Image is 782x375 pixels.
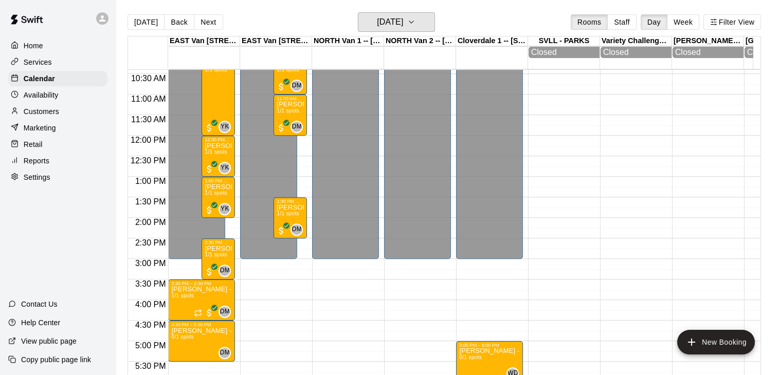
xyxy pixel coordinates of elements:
[274,95,307,136] div: 11:00 AM – 12:00 PM: Kian Sandhu - Tuesdays, Aug 5, 12, 19 @ East Van
[274,197,307,238] div: 1:30 PM – 2:30 PM: Savan Ghataurah - Tues, Aug 12 @ East Van
[8,87,107,103] a: Availability
[24,172,50,182] p: Settings
[128,156,168,165] span: 12:30 PM
[277,199,304,204] div: 1:30 PM – 2:30 PM
[205,137,232,142] div: 12:00 PM – 1:00 PM
[219,203,231,215] div: Yuma Kiyono
[24,156,49,166] p: Reports
[171,322,232,327] div: 4:30 PM – 5:30 PM
[133,177,169,185] span: 1:00 PM
[277,211,299,216] span: 1/1 spots filled
[205,149,227,155] span: 1/1 spots filled
[202,53,235,136] div: 10:00 AM – 12:00 PM: Jason Park - Aug 7 - 28 @ East Van
[223,265,231,277] span: Davis Mabone
[205,178,232,183] div: 1:00 PM – 2:00 PM
[133,279,169,288] span: 3:30 PM
[194,14,223,30] button: Next
[204,308,214,318] span: All customers have paid
[295,80,303,92] span: Davis Mabone
[171,293,194,298] span: 1/1 spots filled
[219,265,231,277] div: Davis Mabone
[202,136,235,177] div: 12:00 PM – 1:00 PM: Ryland Burville - Tuesday, August 12 @ EastVan
[194,309,202,317] span: Recurring event
[221,122,229,132] span: YK
[8,54,107,70] a: Services
[219,162,231,174] div: Yuma Kiyono
[292,122,302,132] span: DM
[672,36,744,46] div: [PERSON_NAME] Park - [STREET_ADDRESS]
[21,354,91,365] p: Copy public page link
[223,306,231,318] span: Davis Mabone
[128,136,168,144] span: 12:00 PM
[277,108,299,114] span: 1/1 spots filled
[24,41,43,51] p: Home
[274,53,307,95] div: 10:00 AM – 11:00 AM: Francesco - Tuesday, August 12 @ East Van
[220,348,230,358] span: DM
[204,205,214,215] span: All customers have paid
[21,299,58,309] p: Contact Us
[133,218,169,227] span: 2:00 PM
[277,96,304,101] div: 11:00 AM – 12:00 PM
[8,153,107,168] a: Reports
[171,281,232,286] div: 3:30 PM – 4:30 PM
[276,82,286,92] span: All customers have paid
[223,121,231,133] span: Yuma Kiyono
[133,197,169,206] span: 1:30 PM
[205,67,227,72] span: 1/1 spots filled
[8,170,107,185] a: Settings
[295,121,303,133] span: Davis Mabone
[290,223,303,236] div: Davis Mabone
[384,36,456,46] div: NORTH Van 2 -- [STREET_ADDRESS]
[8,38,107,53] a: Home
[8,104,107,119] a: Customers
[459,354,482,360] span: 0/1 spots filled
[133,300,169,309] span: 4:00 PM
[205,190,227,196] span: 1/1 spots filled
[171,334,194,340] span: 0/1 spots filled
[358,12,435,32] button: [DATE]
[21,317,60,328] p: Help Center
[377,15,403,29] h6: [DATE]
[8,137,107,152] a: Retail
[24,57,52,67] p: Services
[8,120,107,136] div: Marketing
[129,115,169,124] span: 11:30 AM
[223,347,231,359] span: Davis Mabone
[129,74,169,83] span: 10:30 AM
[204,164,214,174] span: All customers have paid
[168,321,235,362] div: 4:30 PM – 5:30 PM: Joey Kim - Tuesday, Aug 12 @ East Van
[459,343,520,348] div: 5:00 PM – 6:00 PM
[205,252,227,257] span: 1/1 spots filled
[168,36,240,46] div: EAST Van [STREET_ADDRESS]
[223,203,231,215] span: Yuma Kiyono
[277,67,299,72] span: 1/1 spots filled
[204,123,214,133] span: All customers have paid
[24,73,55,84] p: Calendar
[8,71,107,86] a: Calendar
[202,177,235,218] div: 1:00 PM – 2:00 PM: Braedyn Hainstock - Tuesday, August 12 @ East Van
[24,139,43,149] p: Retail
[223,162,231,174] span: Yuma Kiyono
[292,81,302,91] span: DM
[24,106,59,117] p: Customers
[675,48,741,57] div: Closed
[677,330,755,354] button: add
[276,123,286,133] span: All customers have paid
[133,362,169,370] span: 5:30 PM
[221,163,229,173] span: YK
[600,36,672,46] div: Variety Challenger Diamond, [STREET_ADDRESS][PERSON_NAME]
[667,14,699,30] button: Week
[24,90,59,100] p: Availability
[312,36,384,46] div: NORTH Van 1 -- [STREET_ADDRESS]
[292,224,302,235] span: DM
[220,307,230,317] span: DM
[295,223,303,236] span: Davis Mabone
[219,306,231,318] div: Davis Mabone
